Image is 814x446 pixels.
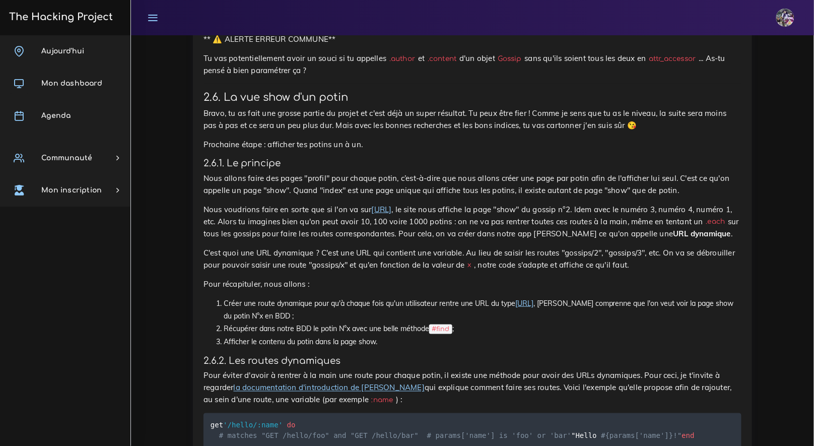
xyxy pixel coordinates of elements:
[41,80,102,87] span: Mon dashboard
[41,112,71,119] span: Agenda
[203,370,741,406] p: Pour éviter d'avoir à rentrer à la main une route pour chaque potin, il existe une méthode pour a...
[41,47,84,55] span: Aujourd'hui
[224,297,741,323] li: Créer une route dynamique pour qu'à chaque fois qu'un utilisateur rentre une URL du type , [PERSO...
[465,260,474,271] code: x
[369,395,396,406] code: :name
[776,9,794,27] img: eg54bupqcshyolnhdacp.jpg
[203,107,741,132] p: Bravo, tu as fait une grosse partie du projet et c'est déjà un super résultat. Tu peux être fier ...
[646,53,699,64] code: attr_accessor
[203,172,741,197] p: Nous allons faire des pages "profil" pour chaque potin, c’est-à-dire que nous allons créer une pa...
[224,323,741,335] li: Récupérer dans notre BDD le potin N°x avec une belle méthode ;
[495,53,524,64] code: Gossip
[203,247,741,271] p: C'est quoi une URL dynamique ? C'est une URL qui contient une variable. Au lieu de saisir les rou...
[203,33,741,45] p: ** ⚠️ ALERTE ERREUR COMMUNE**
[576,432,597,440] span: Hello
[287,421,296,429] span: do
[203,158,741,169] h4: 2.6.1. Le principe
[211,420,698,441] code: get "
[203,204,741,240] p: Nous voudrions faire en sorte que si l'on va sur , le site nous affiche la page "show" du gossip ...
[429,325,452,335] code: #find
[427,432,572,440] span: # params['name'] is 'foo' or 'bar'
[223,421,283,429] span: '/hello/:name'
[219,432,419,440] span: # matches "GET /hello/foo" and "GET /hello/bar"
[203,355,741,366] h4: 2.6.2. Les routes dynamiques
[372,205,392,214] a: [URL]
[386,53,418,64] code: .author
[601,432,682,440] span: #{params['name']}!"
[224,336,741,348] li: Afficher le contenu du potin dans la page show.
[6,12,113,23] h3: The Hacking Project
[234,383,425,393] a: la documentation d'introduction de [PERSON_NAME]
[203,52,741,77] p: Tu vas potentiellement avoir un souci si tu appelles et d'un objet sans qu'ils soient tous les de...
[673,229,731,238] strong: URL dynamique
[682,432,695,440] span: end
[703,217,728,227] code: .each
[425,53,459,64] code: .content
[203,139,741,151] p: Prochaine étape : afficher tes potins un à un.
[41,154,92,162] span: Communauté
[515,299,533,308] a: [URL]
[203,278,741,290] p: Pour récapituler, nous allons :
[203,91,741,104] h3: 2.6. La vue show d'un potin
[41,186,102,194] span: Mon inscription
